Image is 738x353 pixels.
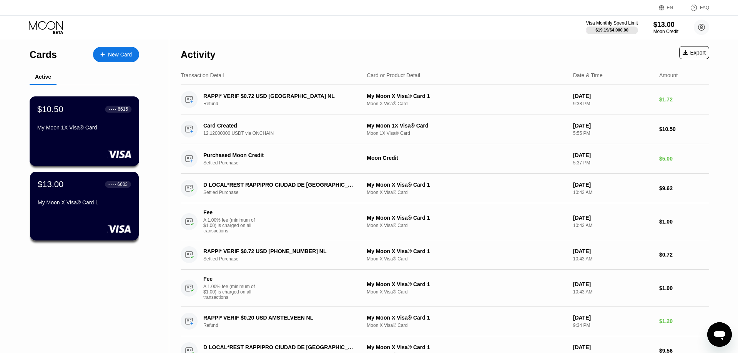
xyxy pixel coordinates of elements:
div: Settled Purchase [203,160,366,166]
div: Settled Purchase [203,256,366,262]
div: FAQ [700,5,709,10]
div: My Moon X Visa® Card 1 [367,215,567,221]
div: Card Created [203,123,354,129]
div: Moon X Visa® Card [367,190,567,195]
div: 5:55 PM [573,131,653,136]
div: $10.50 [659,126,709,132]
div: Card Created12.12000000 USDT via ONCHAINMy Moon 1X Visa® CardMoon 1X Visa® Card[DATE]5:55 PM$10.50 [181,114,709,144]
div: My Moon X Visa® Card 1 [367,182,567,188]
div: Moon X Visa® Card [367,256,567,262]
div: Transaction Detail [181,72,224,78]
div: $10.50 [37,104,63,114]
div: $1.00 [659,219,709,225]
div: New Card [108,51,132,58]
div: My Moon X Visa® Card 1 [367,281,567,287]
div: Moon X Visa® Card [367,101,567,106]
div: D LOCAL*REST RAPPIPRO CIUDAD DE [GEOGRAPHIC_DATA] [203,344,354,350]
div: Amount [659,72,678,78]
div: My Moon X Visa® Card 1 [367,248,567,254]
div: FeeA 1.00% fee (minimum of $1.00) is charged on all transactionsMy Moon X Visa® Card 1Moon X Visa... [181,270,709,307]
div: New Card [93,47,139,62]
div: Export [679,46,709,59]
div: [DATE] [573,248,653,254]
div: RAPPI* VERIF $0.72 USD [PHONE_NUMBER] NLSettled PurchaseMy Moon X Visa® Card 1Moon X Visa® Card[D... [181,240,709,270]
div: Purchased Moon CreditSettled PurchaseMoon Credit[DATE]5:37 PM$5.00 [181,144,709,174]
div: Refund [203,323,366,328]
div: EN [659,4,682,12]
div: [DATE] [573,315,653,321]
div: Settled Purchase [203,190,366,195]
div: 10:43 AM [573,190,653,195]
div: FeeA 1.00% fee (minimum of $1.00) is charged on all transactionsMy Moon X Visa® Card 1Moon X Visa... [181,203,709,240]
div: Date & Time [573,72,603,78]
div: Active [35,74,51,80]
div: [DATE] [573,344,653,350]
div: A 1.00% fee (minimum of $1.00) is charged on all transactions [203,217,261,234]
div: Cards [30,49,57,60]
div: $13.00Moon Credit [653,21,678,34]
div: Moon Credit [653,29,678,34]
div: [DATE] [573,93,653,99]
div: [DATE] [573,123,653,129]
div: Moon 1X Visa® Card [367,131,567,136]
div: [DATE] [573,281,653,287]
div: Visa Monthly Spend Limit$19.19/$4,000.00 [586,20,638,34]
div: $19.19 / $4,000.00 [595,28,628,32]
div: D LOCAL*REST RAPPIPRO CIUDAD DE [GEOGRAPHIC_DATA]Settled PurchaseMy Moon X Visa® Card 1Moon X Vis... [181,174,709,203]
div: RAPPI* VERIF $0.72 USD [GEOGRAPHIC_DATA] NLRefundMy Moon X Visa® Card 1Moon X Visa® Card[DATE]9:3... [181,85,709,114]
div: ● ● ● ● [108,183,116,186]
div: Fee [203,276,257,282]
div: ● ● ● ● [109,108,116,110]
div: My Moon 1X Visa® Card [37,124,131,131]
div: $13.00● ● ● ●6603My Moon X Visa® Card 1 [30,172,139,240]
div: [DATE] [573,152,653,158]
div: My Moon X Visa® Card 1 [367,93,567,99]
div: $1.00 [659,285,709,291]
div: $9.62 [659,185,709,191]
div: D LOCAL*REST RAPPIPRO CIUDAD DE [GEOGRAPHIC_DATA] [203,182,354,188]
div: FAQ [682,4,709,12]
div: RAPPI* VERIF $0.20 USD AMSTELVEEN NL [203,315,354,321]
div: My Moon X Visa® Card 1 [367,315,567,321]
div: 12.12000000 USDT via ONCHAIN [203,131,366,136]
div: Refund [203,101,366,106]
div: 5:37 PM [573,160,653,166]
div: RAPPI* VERIF $0.72 USD [GEOGRAPHIC_DATA] NL [203,93,354,99]
div: $13.00 [653,21,678,29]
div: 10:43 AM [573,256,653,262]
div: A 1.00% fee (minimum of $1.00) is charged on all transactions [203,284,261,300]
div: $1.20 [659,318,709,324]
div: $10.50● ● ● ●6615My Moon 1X Visa® Card [30,97,139,166]
div: 10:43 AM [573,289,653,295]
div: Moon X Visa® Card [367,289,567,295]
div: 10:43 AM [573,223,653,228]
iframe: Button to launch messaging window [707,322,732,347]
div: [DATE] [573,215,653,221]
div: Visa Monthly Spend Limit [586,20,638,26]
div: 9:38 PM [573,101,653,106]
div: [DATE] [573,182,653,188]
div: My Moon X Visa® Card 1 [38,199,131,206]
div: $5.00 [659,156,709,162]
div: $13.00 [38,179,63,189]
div: Moon X Visa® Card [367,323,567,328]
div: Card or Product Detail [367,72,420,78]
div: Fee [203,209,257,215]
div: 9:34 PM [573,323,653,328]
div: $1.72 [659,96,709,103]
div: My Moon X Visa® Card 1 [367,344,567,350]
div: 6615 [118,106,128,112]
div: 6603 [117,182,128,187]
div: Moon X Visa® Card [367,223,567,228]
div: $0.72 [659,252,709,258]
div: Activity [181,49,215,60]
div: RAPPI* VERIF $0.72 USD [PHONE_NUMBER] NL [203,248,354,254]
div: Export [683,50,706,56]
div: RAPPI* VERIF $0.20 USD AMSTELVEEN NLRefundMy Moon X Visa® Card 1Moon X Visa® Card[DATE]9:34 PM$1.20 [181,307,709,336]
div: EN [667,5,673,10]
div: Moon Credit [367,155,567,161]
div: Purchased Moon Credit [203,152,354,158]
div: My Moon 1X Visa® Card [367,123,567,129]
